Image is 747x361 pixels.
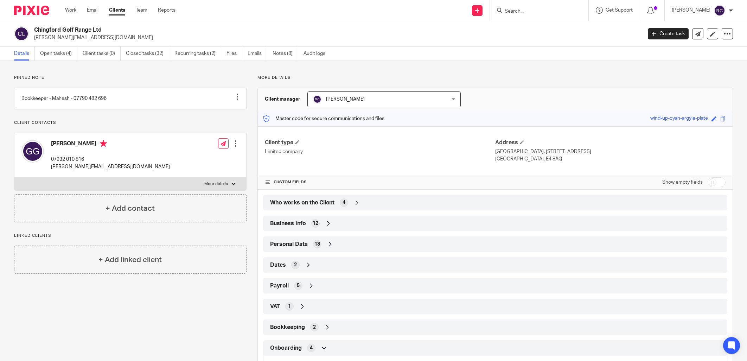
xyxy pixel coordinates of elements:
a: Email [87,7,98,14]
img: svg%3E [714,5,725,16]
div: wind-up-cyan-argyle-plate [650,115,708,123]
a: Notes (8) [273,47,298,61]
span: 12 [313,220,318,227]
span: VAT [270,303,280,310]
h4: Address [495,139,726,146]
p: [PERSON_NAME][EMAIL_ADDRESS][DOMAIN_NAME] [34,34,637,41]
img: svg%3E [313,95,321,103]
a: Team [136,7,147,14]
a: Clients [109,7,125,14]
a: Work [65,7,76,14]
i: Primary [100,140,107,147]
input: Search [504,8,567,15]
p: More details [257,75,733,81]
span: Payroll [270,282,289,290]
p: Linked clients [14,233,247,239]
a: Audit logs [304,47,331,61]
span: Personal Data [270,241,308,248]
span: Dates [270,261,286,269]
a: Recurring tasks (2) [174,47,221,61]
a: Create task [648,28,689,39]
p: 07932 010 816 [51,156,170,163]
h3: Client manager [265,96,300,103]
p: [PERSON_NAME][EMAIL_ADDRESS][DOMAIN_NAME] [51,163,170,170]
img: Pixie [14,6,49,15]
img: svg%3E [21,140,44,163]
p: [GEOGRAPHIC_DATA], [STREET_ADDRESS] [495,148,726,155]
a: Open tasks (4) [40,47,77,61]
span: 13 [314,241,320,248]
span: Business Info [270,220,306,227]
h4: CUSTOM FIELDS [265,179,495,185]
p: Pinned note [14,75,247,81]
a: Emails [248,47,267,61]
p: [GEOGRAPHIC_DATA], E4 8AQ [495,156,726,163]
p: More details [204,181,228,187]
label: Show empty fields [662,179,703,186]
img: svg%3E [14,26,29,41]
span: Onboarding [270,344,302,352]
span: Who works on the Client [270,199,334,207]
h4: Client type [265,139,495,146]
p: Limited company [265,148,495,155]
span: 4 [310,344,313,351]
h2: Chingford Golf Range Ltd [34,26,517,34]
span: Bookkeeping [270,324,305,331]
a: Files [226,47,242,61]
a: Client tasks (0) [83,47,121,61]
h4: [PERSON_NAME] [51,140,170,149]
span: 5 [297,282,300,289]
span: [PERSON_NAME] [326,97,365,102]
span: 1 [288,303,291,310]
a: Details [14,47,35,61]
span: Get Support [606,8,633,13]
span: 2 [294,261,297,268]
p: [PERSON_NAME] [672,7,710,14]
p: Master code for secure communications and files [263,115,384,122]
a: Reports [158,7,175,14]
span: 4 [343,199,345,206]
p: Client contacts [14,120,247,126]
a: Closed tasks (32) [126,47,169,61]
h4: + Add contact [106,203,155,214]
span: 2 [313,324,316,331]
h4: + Add linked client [98,254,162,265]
